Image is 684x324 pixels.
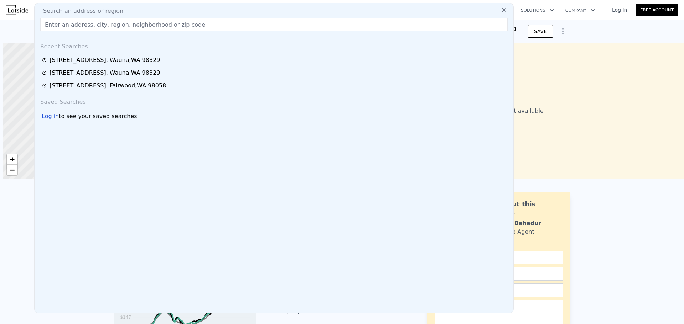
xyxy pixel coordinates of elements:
div: Ask about this property [483,199,563,219]
a: [STREET_ADDRESS], Wauna,WA 98329 [42,69,508,77]
span: to see your saved searches. [59,112,139,121]
span: + [10,155,15,164]
div: Siddhant Bahadur [483,219,541,228]
span: − [10,165,15,174]
div: Recent Searches [37,37,511,54]
img: Lotside [6,5,28,15]
button: Show Options [556,24,570,38]
a: Log In [603,6,636,14]
input: Enter an address, city, region, neighborhood or zip code [40,18,508,31]
div: Log in [42,112,59,121]
div: [STREET_ADDRESS] , Wauna , WA 98329 [50,56,160,64]
button: Company [560,4,601,17]
a: Zoom out [7,165,17,175]
span: Search an address or region [37,7,123,15]
a: [STREET_ADDRESS], Wauna,WA 98329 [42,56,508,64]
a: Zoom in [7,154,17,165]
button: SAVE [528,25,553,38]
div: Saved Searches [37,92,511,109]
tspan: $147 [120,315,131,320]
a: [STREET_ADDRESS], Fairwood,WA 98058 [42,81,508,90]
div: [STREET_ADDRESS] , Fairwood , WA 98058 [50,81,166,90]
button: Solutions [515,4,560,17]
a: Free Account [636,4,678,16]
div: [STREET_ADDRESS] , Wauna , WA 98329 [50,69,160,77]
